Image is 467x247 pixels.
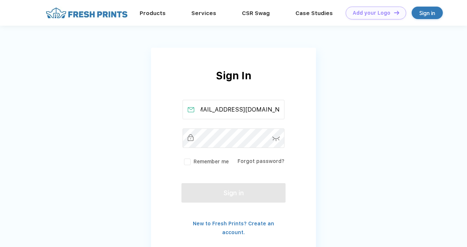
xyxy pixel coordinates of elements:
a: New to Fresh Prints? Create an account. [193,221,274,235]
div: Sign In [151,68,316,100]
a: Sign in [412,7,443,19]
div: Add your Logo [353,10,390,16]
img: DT [394,11,399,15]
a: Forgot password? [238,158,284,164]
img: fo%20logo%202.webp [44,7,130,19]
img: email_active.svg [188,107,194,112]
a: Products [140,10,166,17]
button: Sign in [181,183,286,203]
input: Email [183,100,285,119]
img: password_inactive.svg [188,134,194,141]
div: Sign in [419,9,435,17]
img: password-icon.svg [272,137,280,141]
label: Remember me [183,158,229,166]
